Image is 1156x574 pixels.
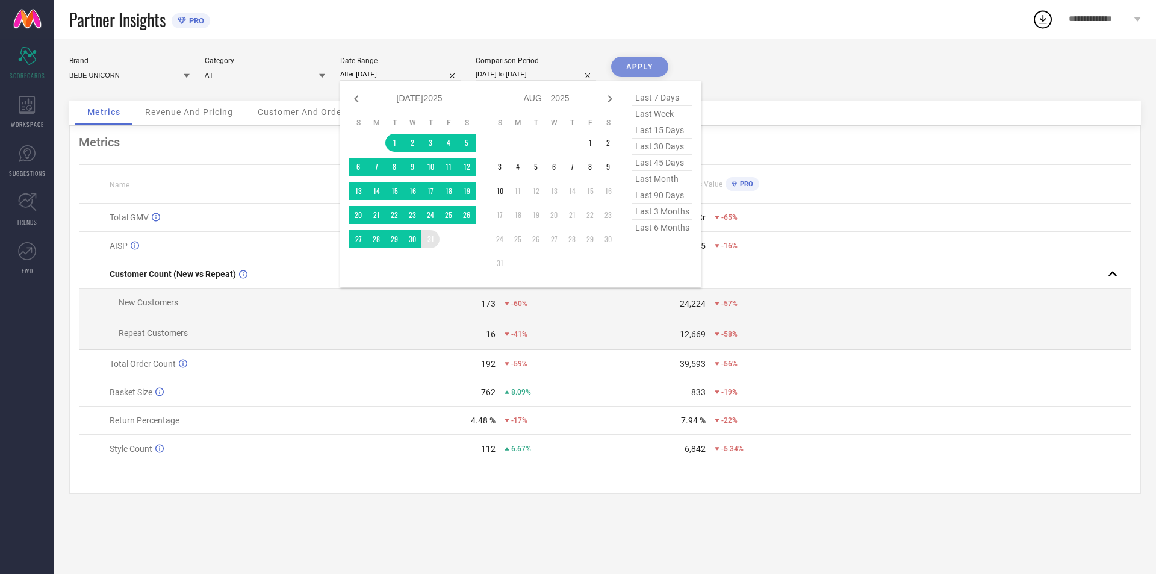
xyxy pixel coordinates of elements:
[385,118,403,128] th: Tuesday
[440,182,458,200] td: Fri Jul 18 2025
[11,120,44,129] span: WORKSPACE
[721,416,738,425] span: -22%
[509,206,527,224] td: Mon Aug 18 2025
[491,118,509,128] th: Sunday
[721,360,738,368] span: -56%
[385,134,403,152] td: Tue Jul 01 2025
[632,171,692,187] span: last month
[581,206,599,224] td: Fri Aug 22 2025
[476,68,596,81] input: Select comparison period
[349,206,367,224] td: Sun Jul 20 2025
[681,416,706,425] div: 7.94 %
[403,230,421,248] td: Wed Jul 30 2025
[110,416,179,425] span: Return Percentage
[632,122,692,139] span: last 15 days
[632,139,692,155] span: last 30 days
[545,230,563,248] td: Wed Aug 27 2025
[691,387,706,397] div: 833
[471,416,496,425] div: 4.48 %
[581,134,599,152] td: Fri Aug 01 2025
[509,182,527,200] td: Mon Aug 11 2025
[632,204,692,220] span: last 3 months
[421,134,440,152] td: Thu Jul 03 2025
[545,118,563,128] th: Wednesday
[632,90,692,106] span: last 7 days
[509,230,527,248] td: Mon Aug 25 2025
[110,444,152,454] span: Style Count
[385,206,403,224] td: Tue Jul 22 2025
[79,135,1131,149] div: Metrics
[509,118,527,128] th: Monday
[22,266,33,275] span: FWD
[110,359,176,369] span: Total Order Count
[599,230,617,248] td: Sat Aug 30 2025
[367,118,385,128] th: Monday
[367,230,385,248] td: Mon Jul 28 2025
[421,230,440,248] td: Thu Jul 31 2025
[545,158,563,176] td: Wed Aug 06 2025
[721,330,738,338] span: -58%
[9,169,46,178] span: SUGGESTIONS
[403,134,421,152] td: Wed Jul 02 2025
[119,298,178,307] span: New Customers
[349,230,367,248] td: Sun Jul 27 2025
[599,118,617,128] th: Saturday
[737,180,753,188] span: PRO
[680,359,706,369] div: 39,593
[511,299,527,308] span: -60%
[721,299,738,308] span: -57%
[721,213,738,222] span: -65%
[563,118,581,128] th: Thursday
[486,329,496,339] div: 16
[17,217,37,226] span: TRENDS
[511,330,527,338] span: -41%
[491,158,509,176] td: Sun Aug 03 2025
[599,182,617,200] td: Sat Aug 16 2025
[632,106,692,122] span: last week
[527,118,545,128] th: Tuesday
[527,182,545,200] td: Tue Aug 12 2025
[421,182,440,200] td: Thu Jul 17 2025
[349,92,364,106] div: Previous month
[545,182,563,200] td: Wed Aug 13 2025
[511,360,527,368] span: -59%
[421,158,440,176] td: Thu Jul 10 2025
[721,388,738,396] span: -19%
[603,92,617,106] div: Next month
[367,158,385,176] td: Mon Jul 07 2025
[440,158,458,176] td: Fri Jul 11 2025
[509,158,527,176] td: Mon Aug 04 2025
[563,230,581,248] td: Thu Aug 28 2025
[440,118,458,128] th: Friday
[511,416,527,425] span: -17%
[110,241,128,251] span: AISP
[481,299,496,308] div: 173
[458,118,476,128] th: Saturday
[1032,8,1054,30] div: Open download list
[458,158,476,176] td: Sat Jul 12 2025
[685,444,706,454] div: 6,842
[119,328,188,338] span: Repeat Customers
[491,254,509,272] td: Sun Aug 31 2025
[581,182,599,200] td: Fri Aug 15 2025
[110,269,236,279] span: Customer Count (New vs Repeat)
[403,118,421,128] th: Wednesday
[403,158,421,176] td: Wed Jul 09 2025
[527,206,545,224] td: Tue Aug 19 2025
[458,182,476,200] td: Sat Jul 19 2025
[481,387,496,397] div: 762
[258,107,350,117] span: Customer And Orders
[349,118,367,128] th: Sunday
[385,158,403,176] td: Tue Jul 08 2025
[110,387,152,397] span: Basket Size
[481,359,496,369] div: 192
[403,206,421,224] td: Wed Jul 23 2025
[440,206,458,224] td: Fri Jul 25 2025
[581,118,599,128] th: Friday
[721,445,744,453] span: -5.34%
[563,182,581,200] td: Thu Aug 14 2025
[87,107,120,117] span: Metrics
[340,68,461,81] input: Select date range
[481,444,496,454] div: 112
[69,57,190,65] div: Brand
